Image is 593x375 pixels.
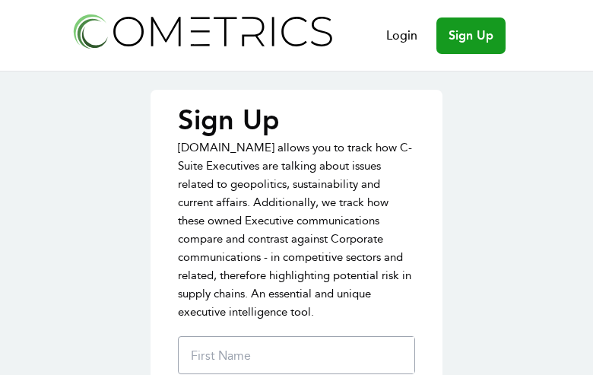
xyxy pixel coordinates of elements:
p: [DOMAIN_NAME] allows you to track how C-Suite Executives are talking about issues related to geop... [178,138,415,321]
a: Login [386,27,417,45]
img: Cometrics logo [69,9,335,52]
a: Sign Up [436,17,506,54]
p: Sign Up [178,105,415,135]
input: First Name [185,337,414,373]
